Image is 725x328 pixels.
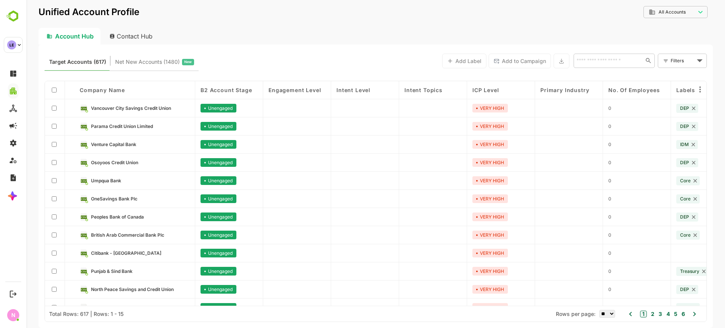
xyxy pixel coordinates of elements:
button: 2 [623,310,628,318]
span: New [158,57,165,67]
span: Axos Bank [65,305,88,310]
div: VERY HIGH [446,158,481,167]
span: Osoyoos Credit Union [65,160,112,165]
span: 0 [582,160,585,165]
div: Unengaged [174,104,210,112]
button: 4 [638,310,643,318]
span: No. of Employees [582,87,633,93]
button: Add to Campaign [462,54,524,68]
div: All Accounts [617,5,681,20]
div: DEP [650,213,672,222]
div: Core [650,176,673,185]
button: Logout [8,289,18,299]
span: Peoples Bank of Canada [65,214,117,220]
div: DEP [650,285,672,294]
span: 0 [582,268,585,274]
div: Unengaged [174,267,210,276]
span: DEP [654,214,663,220]
span: 0 [582,142,585,147]
div: Filters [644,57,668,65]
span: OneSavings Bank Plc [65,196,111,202]
button: 5 [646,310,651,318]
div: Unengaged [174,194,210,203]
span: Rows per page: [529,311,569,317]
span: B2 Account Stage [174,87,225,93]
div: All Accounts [622,9,669,15]
div: VERY HIGH [446,303,481,312]
span: Core [654,178,664,183]
div: Newly surfaced ICP-fit accounts from Intent, Website, LinkedIn, and other engagement signals. [89,57,168,67]
div: VERY HIGH [446,176,481,185]
span: Intent Topics [378,87,416,93]
span: IDM [654,142,662,147]
div: Unengaged [174,122,210,131]
span: 0 [582,250,585,256]
span: 0 [582,178,585,183]
div: Unengaged [174,140,210,149]
div: VERY HIGH [446,213,481,221]
img: BambooboxLogoMark.f1c84d78b4c51b1a7b5f700c9845e183.svg [4,9,23,23]
span: 0 [582,196,585,202]
span: DEP [654,286,663,292]
div: Treasury [650,267,682,276]
button: 3 [630,310,636,318]
div: Contact Hub [77,28,133,45]
span: 0 [582,286,585,292]
span: Known accounts you’ve identified to target - imported from CRM, Offline upload, or promoted from ... [23,57,80,67]
div: N [7,309,19,321]
span: British Arab Commercial Bank Plc [65,232,138,238]
div: Total Rows: 617 | Rows: 1 - 15 [23,311,97,317]
span: ICP Level [446,87,473,93]
div: VERY HIGH [446,194,481,203]
button: 6 [653,310,659,318]
span: Vancouver City Savings Credit Union [65,105,145,111]
span: 0 [582,105,585,111]
div: VERY HIGH [446,104,481,112]
div: Unengaged [174,303,210,312]
span: Primary Industry [514,87,563,93]
div: VERY HIGH [446,140,481,149]
div: Core [650,303,673,312]
span: DEP [654,123,663,129]
span: Net New Accounts ( 1480 ) [89,57,153,67]
button: 1 [614,311,620,317]
span: Treasury [654,268,673,274]
span: Citibank - UK [65,250,135,256]
div: DEP [650,158,672,167]
div: Unengaged [174,158,210,167]
span: Parama Credit Union Limited [65,123,126,129]
div: VERY HIGH [446,267,481,276]
div: DEP [650,104,672,113]
div: Unengaged [174,176,210,185]
div: Unengaged [174,231,210,239]
div: VERY HIGH [446,285,481,294]
span: 0 [582,214,585,220]
div: Unengaged [174,285,210,294]
div: VERY HIGH [446,249,481,257]
div: VERY HIGH [446,122,481,131]
span: North Peace Savings and Credit Union [65,286,147,292]
div: DEP [650,122,672,131]
div: Unengaged [174,213,210,221]
button: Add Label [416,54,460,68]
span: Company name [53,87,99,93]
div: IDM [650,140,671,149]
span: Core [654,305,664,310]
span: Core [654,232,664,238]
div: Filters [643,53,680,69]
span: Engagement Level [242,87,295,93]
span: Venture Capital Bank [65,142,110,147]
button: Export the selected data as CSV [527,54,543,68]
span: DEP [654,160,663,165]
div: LE [7,40,16,49]
span: 0 [582,232,585,238]
span: All Accounts [632,9,659,15]
span: 0 [582,305,585,310]
div: VERY HIGH [446,231,481,239]
span: Umpqua Bank [65,178,95,183]
div: Unengaged [174,249,210,257]
span: Core [654,196,664,202]
div: Core [650,194,673,203]
span: Punjab & Sind Bank [65,268,106,274]
div: Account Hub [12,28,74,45]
